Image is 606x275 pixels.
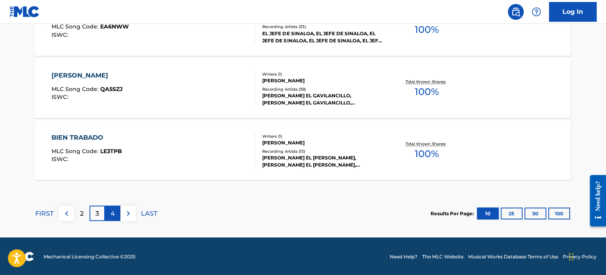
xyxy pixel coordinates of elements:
span: MLC Song Code : [51,85,100,92]
img: MLC Logo [10,6,40,17]
a: BIEN TRABADOMLC Song Code:LE3TPBISWC:Writers (1)[PERSON_NAME]Recording Artists (13)[PERSON_NAME] ... [35,121,571,180]
div: Recording Artists ( 33 ) [262,24,382,30]
div: [PERSON_NAME] [51,70,123,80]
a: Public Search [508,4,524,20]
img: logo [10,252,34,261]
p: 2 [80,209,84,218]
p: Results Per Page: [431,210,476,217]
span: LE3TPB [100,147,122,154]
p: Total Known Shares: [405,140,448,146]
button: 100 [548,207,570,219]
iframe: Chat Widget [566,237,606,275]
img: search [511,7,520,17]
span: 100 % [414,84,438,99]
img: help [532,7,541,17]
img: left [62,209,71,218]
div: Writers ( 1 ) [262,133,382,139]
div: Help [528,4,544,20]
a: Privacy Policy [563,253,596,260]
span: Mechanical Licensing Collective © 2025 [44,253,135,260]
iframe: Resource Center [584,169,606,233]
button: 10 [477,207,499,219]
p: LAST [141,209,157,218]
div: Drag [569,245,574,269]
div: [PERSON_NAME] EL [PERSON_NAME], [PERSON_NAME] EL [PERSON_NAME], [PERSON_NAME] EL [PERSON_NAME], [... [262,154,382,168]
button: 50 [524,207,546,219]
span: MLC Song Code : [51,23,100,30]
p: FIRST [35,209,53,218]
a: The MLC Website [422,253,463,260]
span: ISWC : [51,155,70,162]
span: QA5SZJ [100,85,123,92]
p: 3 [95,209,99,218]
a: Musical Works Database Terms of Use [468,253,558,260]
div: EL JEFE DE SINALOA, EL JEFE DE SINALOA, EL JEFE DE SINALOA, EL JEFE DE SINALOA, EL JEFE DE SINALOA [262,30,382,44]
span: 100 % [414,146,438,161]
span: MLC Song Code : [51,147,100,154]
div: [PERSON_NAME] [262,77,382,84]
div: Writers ( 1 ) [262,71,382,77]
p: Total Known Shares: [405,78,448,84]
button: 25 [501,207,522,219]
span: ISWC : [51,31,70,38]
div: Recording Artists ( 38 ) [262,86,382,92]
span: EA6NWW [100,23,129,30]
p: 4 [111,209,115,218]
a: Need Help? [390,253,417,260]
a: Log In [549,2,596,22]
div: [PERSON_NAME] [262,139,382,146]
div: BIEN TRABADO [51,133,122,142]
div: [PERSON_NAME] EL GAVILANCILLO, [PERSON_NAME] EL GAVILANCILLO, [PERSON_NAME] EL GAVILANCILLO, [PER... [262,92,382,106]
span: ISWC : [51,93,70,100]
div: Recording Artists ( 13 ) [262,148,382,154]
a: [PERSON_NAME]MLC Song Code:QA5SZJISWC:Writers (1)[PERSON_NAME]Recording Artists (38)[PERSON_NAME]... [35,59,571,118]
img: right [124,209,133,218]
span: 100 % [414,22,438,36]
